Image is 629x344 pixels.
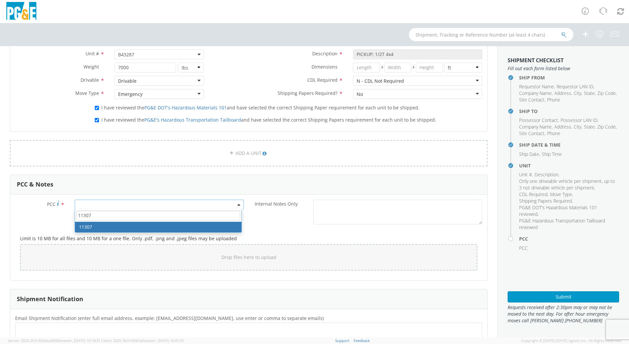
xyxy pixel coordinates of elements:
[384,63,411,72] input: Width
[519,178,615,191] span: Only one driveable vehicle per shipment, up to 3 not driveable vehicle per shipment
[542,151,562,157] span: Ship Time
[84,64,99,70] span: Weight
[519,109,619,114] h4: Ship To
[574,90,582,97] li: ,
[416,63,443,72] input: Height
[508,57,564,64] strong: Shipment Checklist
[75,222,241,232] li: 11307
[114,49,204,59] span: B43287
[95,106,99,110] input: I have reviewed thePG&E DOT's Hazardous Materials 101and have selected the correct Shipping Paper...
[554,90,571,96] span: Address
[357,91,363,98] div: No
[508,291,619,302] button: Submit
[519,178,617,191] li: ,
[519,130,545,137] li: ,
[597,124,617,130] li: ,
[86,50,99,57] span: Unit #
[519,171,532,178] span: Unit #
[144,104,227,111] a: PG&E DOT's Hazardous Materials 101
[519,217,605,230] span: PG&E Hazardous Transportation Tailboard reviewed
[354,338,370,343] a: Feedback
[519,142,619,147] h4: Ship Date & Time
[15,315,324,321] span: Email Shipment Notification (enter full email address, example: jdoe01@agistix.com, use enter or ...
[255,201,298,207] span: Internal Notes Only
[312,64,338,70] span: Dimensions
[519,204,617,217] li: ,
[17,296,83,302] h3: Shipment Notification
[574,124,582,130] li: ,
[535,171,558,178] span: Description
[584,124,595,130] span: State
[561,117,597,123] span: Possessor LAN ID
[519,90,553,97] li: ,
[519,198,573,204] li: ,
[519,236,619,241] h4: PCC
[519,117,559,124] li: ,
[519,204,597,217] span: PG&E DOT's Hazardous Materials 101 reviewed
[519,83,554,90] span: Requestor Name
[508,65,619,72] span: Fill out each form listed below
[101,117,436,123] span: I have reviewed the and have selected the correct Shipping Papers requirement for each unit to be...
[519,83,555,90] li: ,
[547,130,560,136] span: Phone
[118,78,137,84] div: Drivable
[101,104,419,111] span: I have reviewed the and have selected the correct Shipping Paper requirement for each unit to be ...
[519,198,572,204] span: Shipping Papers Required
[574,124,581,130] span: City
[535,171,559,178] li: ,
[10,140,488,166] a: ADD A UNIT
[221,254,276,260] span: Drop files here to upload
[519,117,558,123] span: Possessor Contact
[411,63,416,72] span: X
[521,338,621,343] span: Copyright © [DATE]-[DATE] Agistix Inc., All Rights Reserved
[508,304,619,324] span: Requests received after 2:30pm may or may not be moved to the next day. For after hour emergency ...
[519,75,619,80] h4: Ship From
[335,338,349,343] a: Support
[519,97,545,103] li: ,
[519,163,619,168] h4: Unit
[597,90,617,97] li: ,
[519,97,544,103] span: Site Contact
[519,191,547,197] span: CDL Required
[519,245,528,251] span: PCC
[312,50,338,57] span: Description
[519,124,552,130] span: Company Name
[550,191,572,197] span: Move Type
[357,78,404,84] div: N - CDL Not Required
[353,63,380,72] input: Length
[8,338,100,343] span: Server: 2025.20.0-32d5ea39505
[561,117,598,124] li: ,
[47,201,56,207] span: PCC
[519,191,548,198] li: ,
[409,28,573,41] input: Shipment, Tracking or Reference Number (at least 4 chars)
[554,124,571,130] span: Address
[101,338,184,343] span: Client: 2025.18.0-fd567a5
[547,97,560,103] span: Phone
[584,124,596,130] li: ,
[574,90,581,96] span: City
[550,191,573,198] li: ,
[144,338,184,343] span: master, [DATE] 10:01:07
[380,63,385,72] span: X
[17,181,53,188] h3: PCC & Notes
[584,90,596,97] li: ,
[557,83,594,90] li: ,
[519,130,544,136] span: Site Contact
[557,83,593,90] span: Requestor LAN ID
[519,171,533,178] li: ,
[554,90,572,97] li: ,
[597,124,616,130] span: Zip Code
[5,2,38,21] img: pge-logo-06675f144f4cfa6a6814.png
[144,117,241,123] a: PG&E's Hazardous Transportation Tailboard
[118,91,142,98] div: Emergency
[75,90,99,96] span: Move Type
[519,90,552,96] span: Company Name
[519,124,553,130] li: ,
[60,338,100,343] span: master, [DATE] 10:18:31
[95,118,99,122] input: I have reviewed thePG&E's Hazardous Transportation Tailboardand have selected the correct Shippin...
[597,90,616,96] span: Zip Code
[584,90,595,96] span: State
[278,90,338,96] span: Shipping Papers Required?
[519,151,539,157] span: Ship Date
[20,236,477,241] h5: Limit is 10 MB for all files and 10 MB for a one file. Only .pdf, .png and .jpeg files may be upl...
